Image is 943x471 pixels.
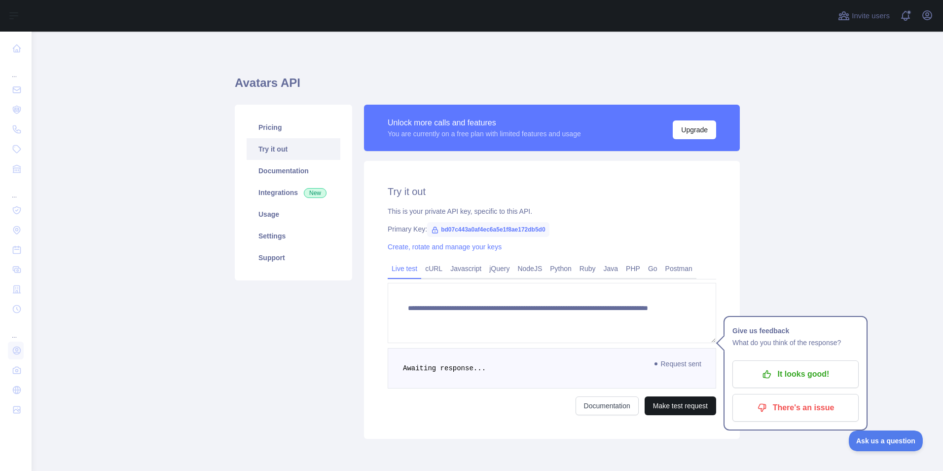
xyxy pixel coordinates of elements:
[388,185,716,198] h2: Try it out
[836,8,892,24] button: Invite users
[485,261,513,276] a: jQuery
[247,203,340,225] a: Usage
[849,431,923,451] iframe: Toggle Customer Support
[576,261,600,276] a: Ruby
[650,358,707,370] span: Request sent
[247,247,340,269] a: Support
[388,117,581,129] div: Unlock more calls and features
[235,75,740,99] h1: Avatars API
[388,224,716,234] div: Primary Key:
[247,117,340,138] a: Pricing
[388,261,421,276] a: Live test
[247,182,340,203] a: Integrations New
[247,138,340,160] a: Try it out
[247,160,340,182] a: Documentation
[8,320,24,340] div: ...
[8,180,24,199] div: ...
[513,261,546,276] a: NodeJS
[673,120,716,139] button: Upgrade
[247,225,340,247] a: Settings
[446,261,485,276] a: Javascript
[304,188,326,198] span: New
[645,396,716,415] button: Make test request
[852,10,890,22] span: Invite users
[644,261,661,276] a: Go
[546,261,576,276] a: Python
[732,325,859,337] h1: Give us feedback
[576,396,639,415] a: Documentation
[421,261,446,276] a: cURL
[388,243,502,251] a: Create, rotate and manage your keys
[622,261,644,276] a: PHP
[732,337,859,349] p: What do you think of the response?
[388,206,716,216] div: This is your private API key, specific to this API.
[661,261,696,276] a: Postman
[388,129,581,139] div: You are currently on a free plan with limited features and usage
[403,364,486,372] span: Awaiting response...
[600,261,622,276] a: Java
[427,222,549,237] span: bd07c443a0af4ec6a5e1f8ae172db5d0
[8,59,24,79] div: ...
